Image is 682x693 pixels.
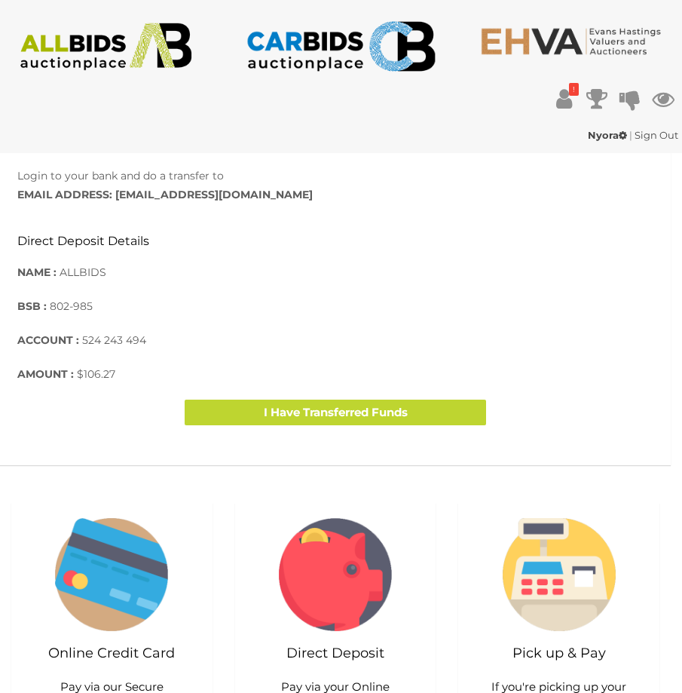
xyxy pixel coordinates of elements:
p: Login to your bank and do a transfer to [17,167,653,204]
span: ALLBIDS [60,265,106,279]
img: pick-up-and-pay-icon.png [503,518,616,631]
img: payment-questions.png [55,518,168,631]
span: 802-985 [50,299,93,313]
span: | [629,129,632,141]
strong: EMAIL ADDRESS: [17,188,112,201]
strong: [EMAIL_ADDRESS][DOMAIN_NAME] [115,188,313,201]
h2: Direct Deposit [250,646,421,661]
h2: Pick up & Pay [473,646,644,661]
strong: AMOUNT : [17,367,74,381]
img: ALLBIDS.com.au [11,23,201,71]
strong: BSB : [17,299,47,313]
span: 524 243 494 [82,333,146,347]
i: ! [569,83,579,96]
span: $106.27 [77,367,115,381]
a: ! [552,85,575,112]
img: EHVA.com.au [480,26,671,56]
img: direct-deposit-icon.png [279,518,392,631]
h2: Online Credit Card [26,646,197,661]
strong: NAME : [17,265,57,279]
button: I Have Transferred Funds [185,400,486,426]
img: CARBIDS.com.au [246,15,436,78]
a: Nyora [588,129,629,141]
strong: ACCOUNT : [17,333,79,347]
a: Sign Out [635,129,678,141]
h3: Direct Deposit Details [17,235,653,248]
strong: Nyora [588,129,627,141]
